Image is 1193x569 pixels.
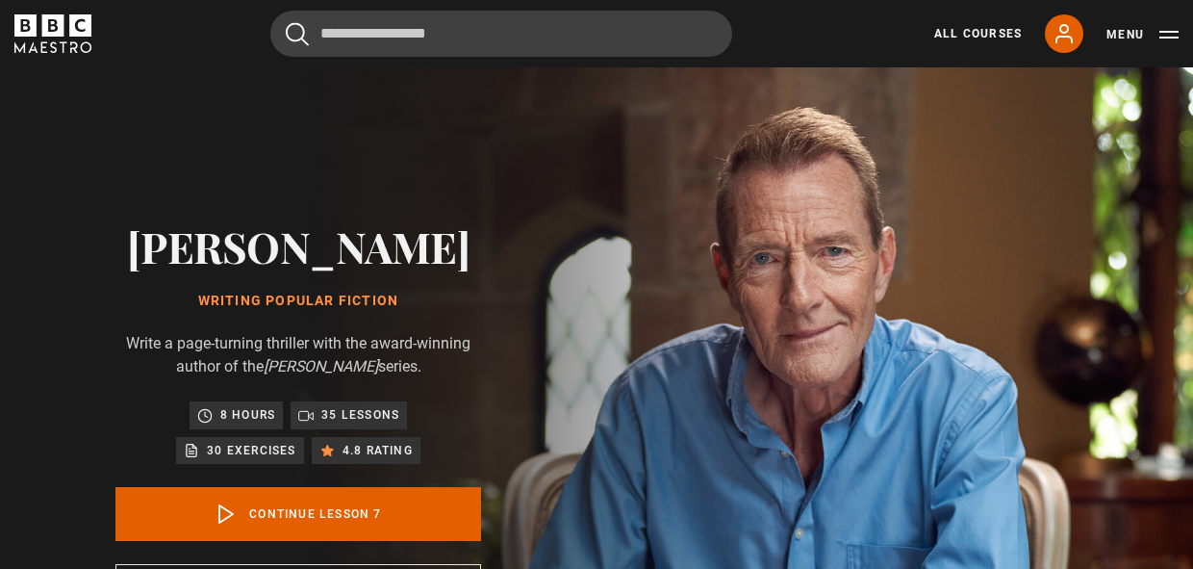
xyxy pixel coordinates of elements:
i: [PERSON_NAME] [264,357,378,375]
a: All Courses [934,25,1022,42]
button: Toggle navigation [1106,25,1179,44]
svg: BBC Maestro [14,14,91,53]
input: Search [270,11,732,57]
p: 8 hours [220,405,275,425]
p: 30 exercises [207,441,295,460]
p: Write a page-turning thriller with the award-winning author of the series. [115,332,481,378]
h1: Writing Popular Fiction [115,294,481,309]
button: Submit the search query [286,22,309,46]
p: 4.8 rating [343,441,413,460]
a: Continue lesson 7 [115,487,481,541]
p: 35 lessons [321,405,399,425]
h2: [PERSON_NAME] [115,221,481,271]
